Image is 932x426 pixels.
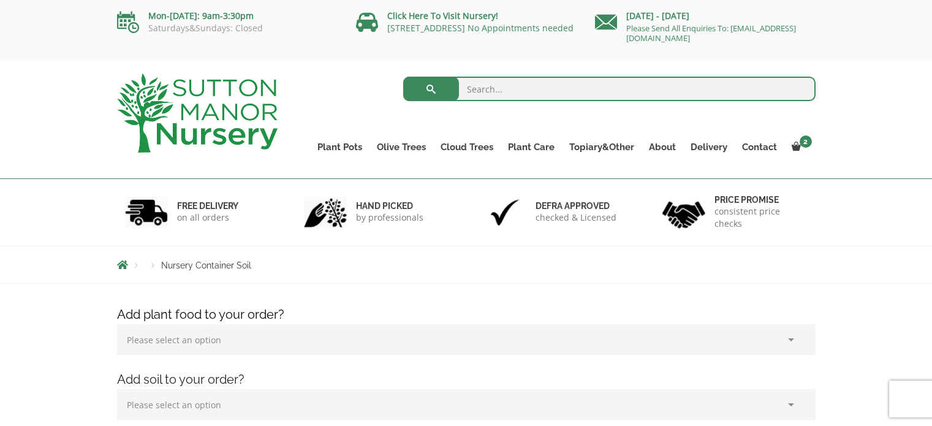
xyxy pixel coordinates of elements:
[501,139,562,156] a: Plant Care
[433,139,501,156] a: Cloud Trees
[714,194,808,205] h6: Price promise
[387,22,574,34] a: [STREET_ADDRESS] No Appointments needed
[356,200,423,211] h6: hand picked
[800,135,812,148] span: 2
[125,197,168,228] img: 1.jpg
[714,205,808,230] p: consistent price checks
[403,77,816,101] input: Search...
[117,9,338,23] p: Mon-[DATE]: 9am-3:30pm
[784,139,816,156] a: 2
[356,211,423,224] p: by professionals
[177,211,238,224] p: on all orders
[108,305,825,324] h4: Add plant food to your order?
[662,194,705,231] img: 4.jpg
[117,260,816,270] nav: Breadcrumbs
[177,200,238,211] h6: FREE DELIVERY
[310,139,369,156] a: Plant Pots
[117,74,278,153] img: logo
[562,139,642,156] a: Topiary&Other
[369,139,433,156] a: Olive Trees
[117,23,338,33] p: Saturdays&Sundays: Closed
[735,139,784,156] a: Contact
[387,10,498,21] a: Click Here To Visit Nursery!
[108,370,825,389] h4: Add soil to your order?
[595,9,816,23] p: [DATE] - [DATE]
[536,200,616,211] h6: Defra approved
[483,197,526,228] img: 3.jpg
[161,261,251,270] span: Nursery Container Soil
[683,139,735,156] a: Delivery
[304,197,347,228] img: 2.jpg
[536,211,616,224] p: checked & Licensed
[642,139,683,156] a: About
[626,23,796,44] a: Please Send All Enquiries To: [EMAIL_ADDRESS][DOMAIN_NAME]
